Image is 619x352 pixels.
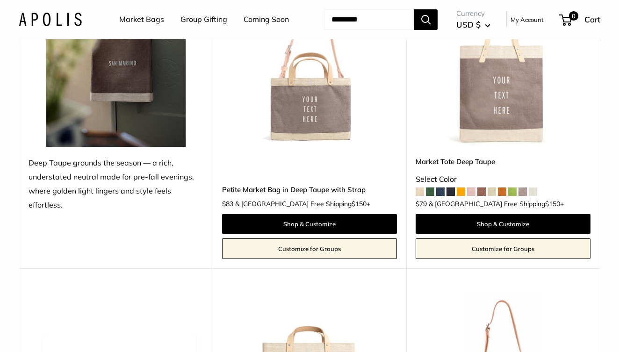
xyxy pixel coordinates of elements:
span: Currency [456,7,490,20]
a: 0 Cart [560,12,600,27]
span: & [GEOGRAPHIC_DATA] Free Shipping + [235,201,370,207]
a: Petite Market Bag in Deep Taupe with Strap [222,184,397,195]
a: Shop & Customize [222,214,397,234]
span: $79 [416,200,427,208]
span: $150 [352,200,367,208]
input: Search... [324,9,414,30]
span: $83 [222,200,233,208]
a: Coming Soon [244,13,289,27]
a: Market Tote Deep Taupe [416,156,590,167]
button: Search [414,9,438,30]
a: Customize for Groups [416,238,590,259]
div: Deep Taupe grounds the season — a rich, understated neutral made for pre-fall evenings, where gol... [29,156,203,212]
a: Market Bags [119,13,164,27]
span: 0 [569,11,578,21]
span: USD $ [456,20,481,29]
img: Apolis [19,13,82,26]
span: & [GEOGRAPHIC_DATA] Free Shipping + [429,201,564,207]
span: Cart [584,14,600,24]
div: Select Color [416,172,590,187]
span: $150 [545,200,560,208]
a: My Account [511,14,544,25]
button: USD $ [456,17,490,32]
a: Shop & Customize [416,214,590,234]
a: Customize for Groups [222,238,397,259]
a: Group Gifting [180,13,227,27]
